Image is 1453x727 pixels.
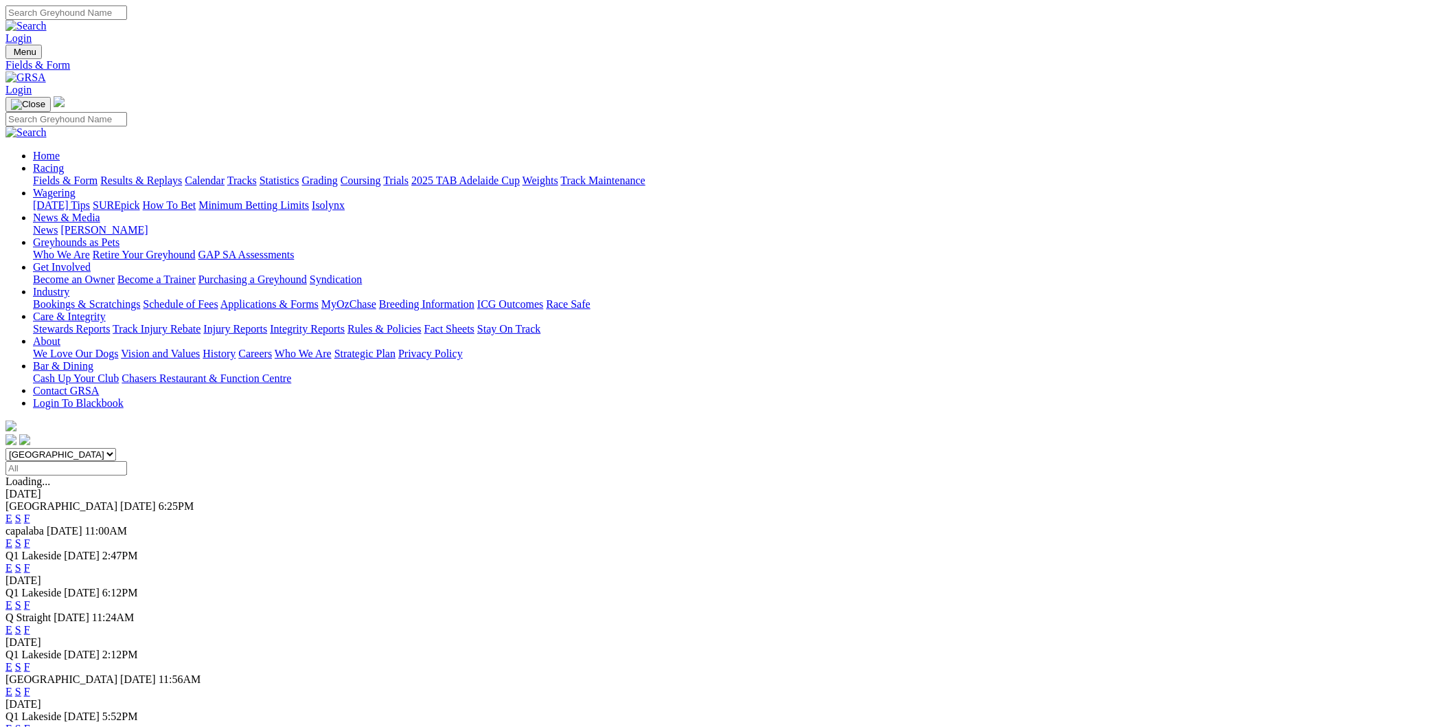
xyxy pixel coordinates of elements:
span: [DATE] [47,525,82,537]
a: E [5,624,12,636]
a: S [15,599,21,611]
a: Chasers Restaurant & Function Centre [122,372,291,384]
input: Select date [5,461,127,476]
a: News [33,224,58,236]
a: Become an Owner [33,273,115,285]
img: logo-grsa-white.png [5,421,16,432]
a: Statistics [260,175,299,186]
span: Q1 Lakeside [5,587,61,599]
span: 2:47PM [102,550,138,561]
a: Race Safe [546,298,590,310]
div: [DATE] [5,574,1448,587]
div: Greyhounds as Pets [33,249,1448,261]
span: [DATE] [120,500,156,512]
a: Bar & Dining [33,360,93,372]
a: Login To Blackbook [33,397,124,409]
div: [DATE] [5,636,1448,649]
span: [DATE] [120,673,156,685]
button: Toggle navigation [5,97,51,112]
a: Vision and Values [121,348,200,359]
a: Trials [383,175,409,186]
a: E [5,661,12,673]
a: ICG Outcomes [477,298,543,310]
a: Breeding Information [379,298,474,310]
a: Home [33,150,60,161]
div: Care & Integrity [33,323,1448,335]
a: Track Injury Rebate [113,323,201,335]
a: [DATE] Tips [33,199,90,211]
a: Applications & Forms [220,298,319,310]
a: S [15,661,21,673]
div: Racing [33,175,1448,187]
a: Cash Up Your Club [33,372,119,384]
img: Search [5,20,47,32]
span: [GEOGRAPHIC_DATA] [5,673,117,685]
span: [GEOGRAPHIC_DATA] [5,500,117,512]
a: F [24,661,30,673]
span: Q1 Lakeside [5,649,61,660]
span: Q1 Lakeside [5,711,61,722]
a: News & Media [33,212,100,223]
img: facebook.svg [5,434,16,445]
input: Search [5,5,127,20]
a: Purchasing a Greyhound [198,273,307,285]
a: F [24,513,30,524]
a: E [5,599,12,611]
a: Rules & Policies [347,323,422,335]
a: Coursing [341,175,381,186]
a: Fact Sheets [424,323,474,335]
div: Bar & Dining [33,372,1448,385]
a: Strategic Plan [334,348,396,359]
img: GRSA [5,71,46,84]
a: About [33,335,60,347]
a: Grading [302,175,338,186]
span: [DATE] [54,612,89,623]
a: F [24,562,30,574]
a: Who We Are [33,249,90,260]
span: [DATE] [64,550,100,561]
button: Toggle navigation [5,45,42,59]
span: 6:12PM [102,587,138,599]
a: We Love Our Dogs [33,348,118,359]
span: [DATE] [64,649,100,660]
a: How To Bet [143,199,196,211]
span: 11:00AM [85,525,128,537]
span: Q1 Lakeside [5,550,61,561]
a: S [15,624,21,636]
a: S [15,686,21,697]
span: [DATE] [64,587,100,599]
div: Fields & Form [5,59,1448,71]
a: Stewards Reports [33,323,110,335]
span: 11:24AM [92,612,135,623]
a: History [203,348,236,359]
div: News & Media [33,224,1448,236]
input: Search [5,112,127,126]
a: Contact GRSA [33,385,99,396]
a: Calendar [185,175,225,186]
a: MyOzChase [321,298,376,310]
div: Industry [33,298,1448,311]
a: [PERSON_NAME] [60,224,148,236]
a: 2025 TAB Adelaide Cup [411,175,520,186]
img: twitter.svg [19,434,30,445]
span: 5:52PM [102,711,138,722]
a: SUREpick [93,199,139,211]
span: 11:56AM [159,673,201,685]
a: Get Involved [33,261,91,273]
a: Fields & Form [33,175,98,186]
a: Bookings & Scratchings [33,298,140,310]
a: Isolynx [312,199,345,211]
span: Q Straight [5,612,51,623]
a: F [24,599,30,611]
div: About [33,348,1448,360]
a: Care & Integrity [33,311,106,322]
a: E [5,562,12,574]
a: Login [5,32,32,44]
a: Injury Reports [203,323,267,335]
img: Close [11,99,45,110]
a: Results & Replays [100,175,182,186]
a: GAP SA Assessments [198,249,295,260]
span: capalaba [5,525,44,537]
a: Syndication [310,273,362,285]
img: Search [5,126,47,139]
